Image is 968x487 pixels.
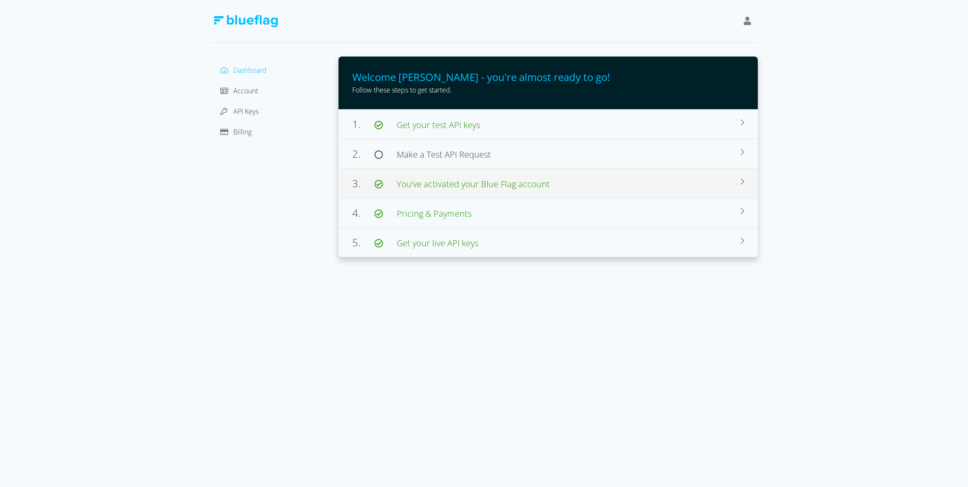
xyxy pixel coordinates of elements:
[352,70,610,84] span: Welcome [PERSON_NAME] - you're almost ready to go!
[397,208,472,219] span: Pricing & Payments
[233,107,258,116] span: API Keys
[233,66,267,75] span: Dashboard
[220,86,258,96] a: Account
[220,66,267,75] a: Dashboard
[352,206,374,220] span: 4.
[397,237,478,249] span: Get your live API keys
[214,15,278,27] img: Blue Flag Logo
[352,85,452,95] span: Follow these steps to get started.
[397,149,491,160] span: Make a Test API Request
[233,127,252,137] span: Billing
[233,86,258,96] span: Account
[220,107,258,116] a: API Keys
[352,146,374,161] span: 2.
[397,119,480,131] span: Get your test API keys
[352,176,374,190] span: 3.
[352,235,374,249] span: 5.
[220,127,252,137] a: Billing
[397,178,550,190] span: You’ve activated your Blue Flag account
[352,117,374,131] span: 1.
